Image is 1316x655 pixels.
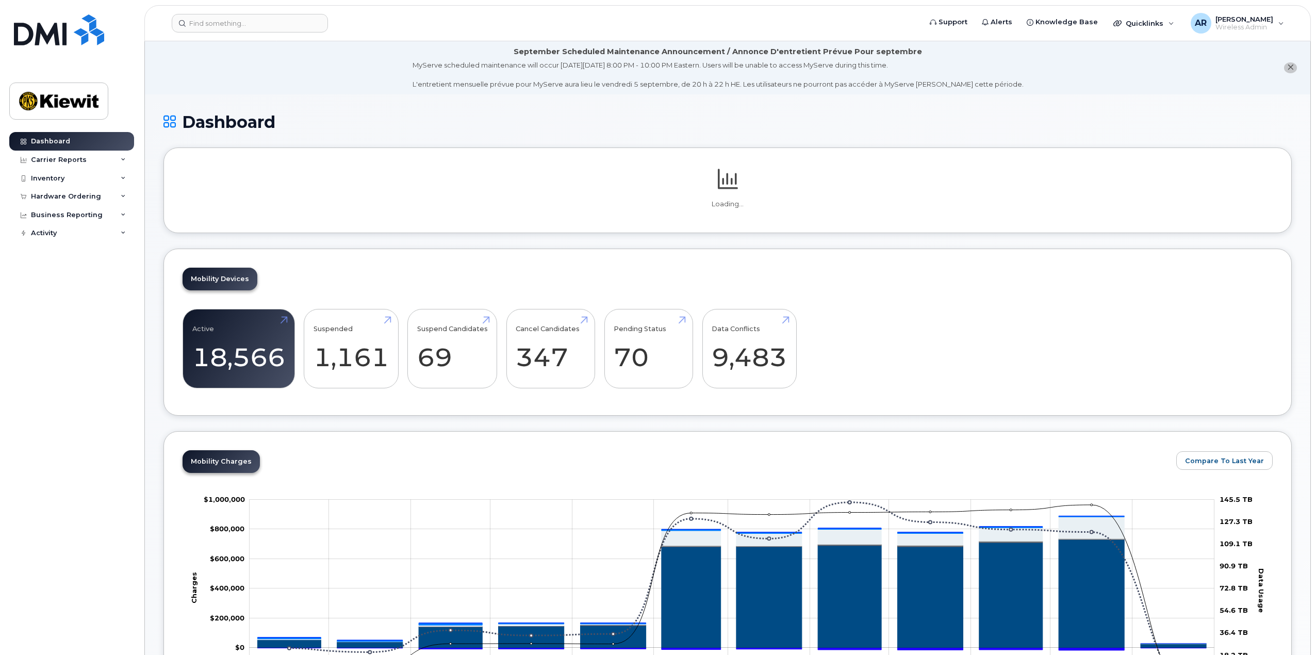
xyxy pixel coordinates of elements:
[190,572,198,603] tspan: Charges
[210,554,244,562] g: $0
[712,315,787,383] a: Data Conflicts 9,483
[1284,62,1297,73] button: close notification
[314,315,389,383] a: Suspended 1,161
[183,200,1273,209] p: Loading...
[1220,517,1253,525] tspan: 127.3 TB
[1220,539,1253,547] tspan: 109.1 TB
[413,60,1024,89] div: MyServe scheduled maintenance will occur [DATE][DATE] 8:00 PM - 10:00 PM Eastern. Users will be u...
[257,516,1206,643] g: GST
[1185,456,1264,466] span: Compare To Last Year
[1220,606,1248,614] tspan: 54.6 TB
[210,525,244,533] g: $0
[516,315,585,383] a: Cancel Candidates 347
[1257,568,1265,612] tspan: Data Usage
[204,495,245,503] tspan: $1,000,000
[1176,451,1273,470] button: Compare To Last Year
[1220,584,1248,592] tspan: 72.8 TB
[417,315,488,383] a: Suspend Candidates 69
[192,315,285,383] a: Active 18,566
[210,554,244,562] tspan: $600,000
[1220,495,1253,503] tspan: 145.5 TB
[210,613,244,621] g: $0
[163,113,1292,131] h1: Dashboard
[210,613,244,621] tspan: $200,000
[235,643,244,651] tspan: $0
[204,495,245,503] g: $0
[210,525,244,533] tspan: $800,000
[514,46,922,57] div: September Scheduled Maintenance Announcement / Annonce D'entretient Prévue Pour septembre
[183,268,257,290] a: Mobility Devices
[210,584,244,592] tspan: $400,000
[1220,628,1248,636] tspan: 36.4 TB
[614,315,683,383] a: Pending Status 70
[210,584,244,592] g: $0
[1220,562,1248,570] tspan: 90.9 TB
[183,450,260,473] a: Mobility Charges
[257,648,1206,650] g: Credits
